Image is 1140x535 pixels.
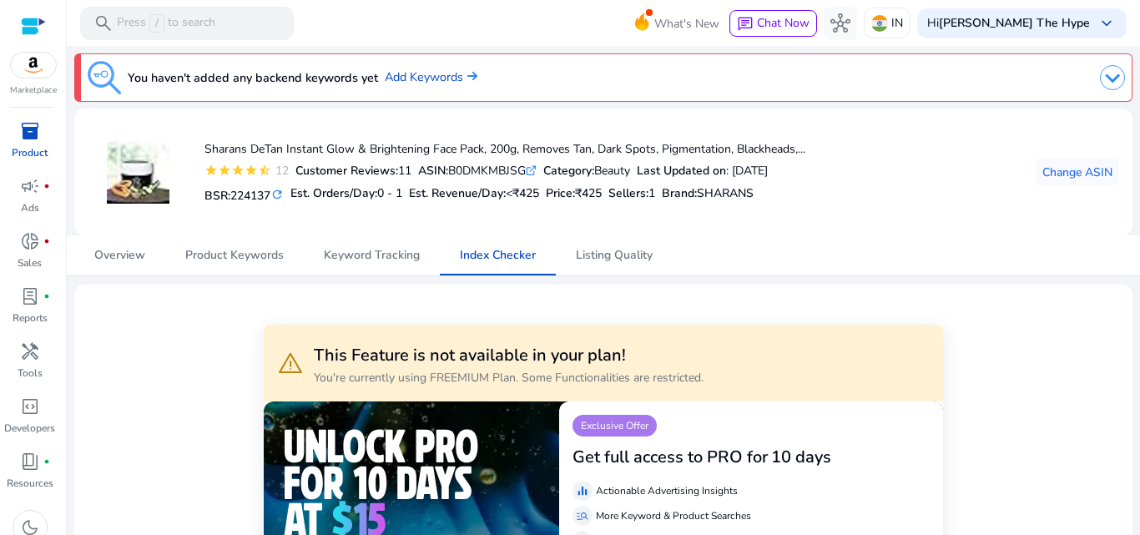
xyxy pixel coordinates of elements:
span: / [149,14,164,33]
span: search [93,13,113,33]
p: Actionable Advertising Insights [596,483,738,498]
span: equalizer [576,484,589,497]
h4: Sharans DeTan Instant Glow & Brightening Face Pack, 200g, Removes Tan, Dark Spots, Pigmentation, ... [204,143,805,157]
span: code_blocks [20,396,40,416]
span: handyman [20,341,40,361]
p: You're currently using FREEMIUM Plan. Some Functionalities are restricted. [314,369,704,386]
b: [PERSON_NAME] The Hype [939,15,1090,31]
span: hub [830,13,850,33]
h3: 10 days [771,447,831,467]
span: Brand [662,185,694,201]
a: Add Keywords [385,68,477,87]
b: Customer Reviews: [295,163,398,179]
span: Keyword Tracking [324,250,420,261]
mat-icon: refresh [270,187,284,203]
span: donut_small [20,231,40,251]
p: Product [12,145,48,160]
span: inventory_2 [20,121,40,141]
p: Press to search [117,14,215,33]
button: hub [824,7,857,40]
mat-icon: star [204,164,218,177]
span: SHARANS [697,185,754,201]
h5: Est. Orders/Day: [290,187,402,201]
p: IN [891,8,903,38]
img: 41EYWukAnuL._SS40_.jpg [107,141,169,204]
div: 11 [295,162,411,179]
span: fiber_manual_record [43,293,50,300]
div: 12 [271,162,289,179]
span: Product Keywords [185,250,284,261]
span: Change ASIN [1042,164,1112,181]
span: 1 [648,185,655,201]
span: campaign [20,176,40,196]
h5: Est. Revenue/Day: [409,187,539,201]
h5: : [662,187,754,201]
img: arrow-right.svg [463,71,477,81]
span: 0 - 1 [377,185,402,201]
h3: Get full access to PRO for [573,447,768,467]
mat-icon: star [231,164,245,177]
h3: This Feature is not available in your plan! [314,346,704,366]
p: Hi [927,18,1090,29]
img: in.svg [871,15,888,32]
img: amazon.svg [11,53,56,78]
button: chatChat Now [729,10,817,37]
p: Reports [13,310,48,326]
b: ASIN: [418,163,448,179]
span: Overview [94,250,145,261]
p: Developers [4,421,55,436]
p: Sales [18,255,42,270]
img: keyword-tracking.svg [88,61,121,94]
span: keyboard_arrow_down [1097,13,1117,33]
span: ₹425 [575,185,602,201]
button: Change ASIN [1036,159,1119,185]
span: 224137 [230,188,270,204]
b: Last Updated on [637,163,726,179]
p: Marketplace [10,84,57,97]
span: fiber_manual_record [43,238,50,245]
p: Exclusive Offer [573,415,657,437]
p: More Keyword & Product Searches [596,508,751,523]
span: What's New [654,9,719,38]
h5: Sellers: [608,187,655,201]
span: book_4 [20,452,40,472]
span: Chat Now [757,15,810,31]
span: warning [277,350,304,376]
span: fiber_manual_record [43,183,50,189]
p: Tools [18,366,43,381]
p: Resources [7,476,53,491]
span: <₹425 [506,185,539,201]
span: manage_search [576,509,589,522]
div: : [DATE] [637,162,768,179]
h5: Price: [546,187,602,201]
mat-icon: star [245,164,258,177]
span: chat [737,16,754,33]
span: fiber_manual_record [43,458,50,465]
div: B0DMKMBJSG [418,162,537,179]
div: Beauty [543,162,630,179]
img: dropdown-arrow.svg [1100,65,1125,90]
span: lab_profile [20,286,40,306]
b: Category: [543,163,594,179]
span: Index Checker [460,250,536,261]
h5: BSR: [204,185,284,204]
mat-icon: star [218,164,231,177]
h3: You haven't added any backend keywords yet [128,68,378,88]
p: Ads [21,200,39,215]
mat-icon: star_half [258,164,271,177]
span: Listing Quality [576,250,653,261]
